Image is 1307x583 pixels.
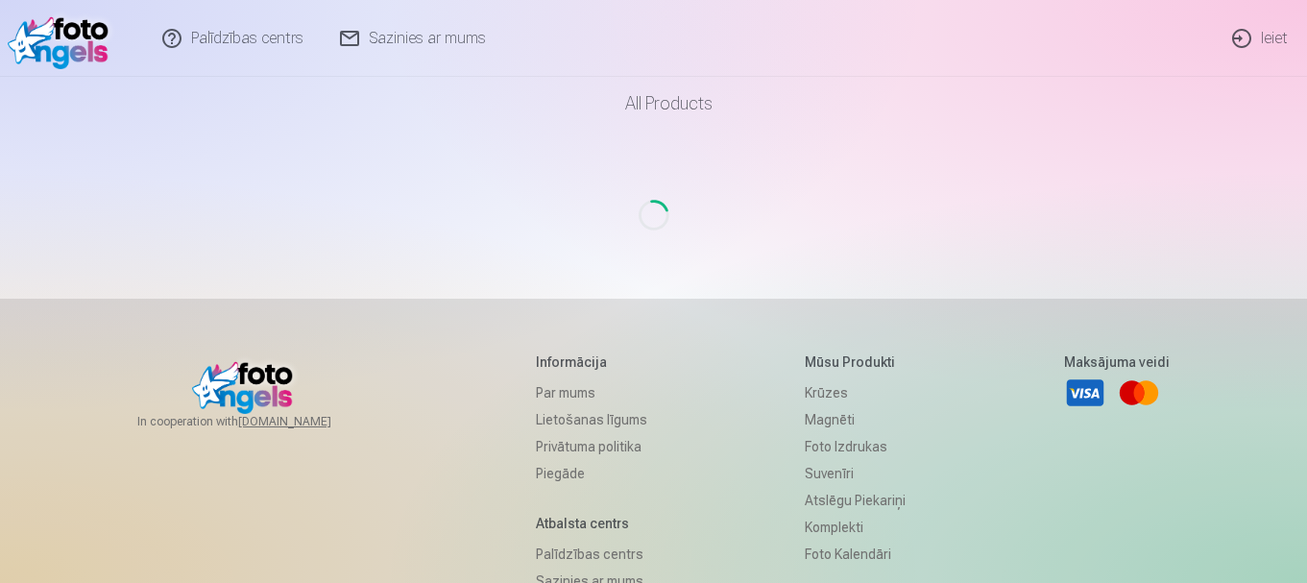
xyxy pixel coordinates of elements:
a: Par mums [536,379,647,406]
a: Visa [1064,372,1106,414]
h5: Informācija [536,352,647,372]
h5: Mūsu produkti [805,352,906,372]
a: Palīdzības centrs [536,541,647,568]
img: /v1 [8,8,118,69]
a: Piegāde [536,460,647,487]
a: Komplekti [805,514,906,541]
a: All products [571,77,736,131]
a: Mastercard [1118,372,1160,414]
a: Krūzes [805,379,906,406]
a: Privātuma politika [536,433,647,460]
a: [DOMAIN_NAME] [238,414,377,429]
h5: Atbalsta centrs [536,514,647,533]
a: Magnēti [805,406,906,433]
h5: Maksājuma veidi [1064,352,1170,372]
a: Atslēgu piekariņi [805,487,906,514]
a: Lietošanas līgums [536,406,647,433]
a: Foto izdrukas [805,433,906,460]
a: Foto kalendāri [805,541,906,568]
a: Suvenīri [805,460,906,487]
span: In cooperation with [137,414,377,429]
